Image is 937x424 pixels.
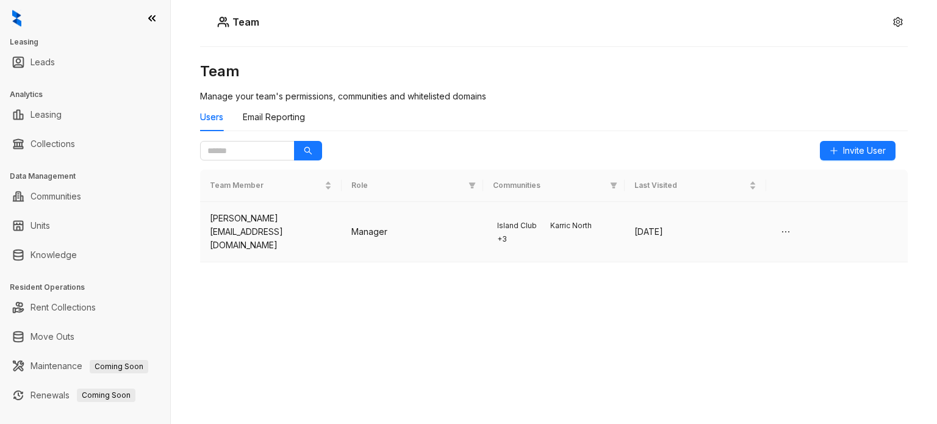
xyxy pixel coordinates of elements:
[2,325,168,349] li: Move Outs
[342,202,483,262] td: Manager
[2,354,168,378] li: Maintenance
[229,15,259,29] h5: Team
[200,170,342,202] th: Team Member
[210,225,332,252] div: [EMAIL_ADDRESS][DOMAIN_NAME]
[843,144,886,157] span: Invite User
[608,178,620,194] span: filter
[893,17,903,27] span: setting
[10,89,170,100] h3: Analytics
[200,62,908,81] h3: Team
[830,146,838,155] span: plus
[31,132,75,156] a: Collections
[10,37,170,48] h3: Leasing
[546,220,596,232] span: Karric North
[2,102,168,127] li: Leasing
[31,383,135,408] a: RenewalsComing Soon
[31,295,96,320] a: Rent Collections
[2,184,168,209] li: Communities
[31,243,77,267] a: Knowledge
[493,220,541,232] span: Island Club
[2,243,168,267] li: Knowledge
[634,225,756,239] div: [DATE]
[200,110,223,124] div: Users
[31,184,81,209] a: Communities
[610,182,617,189] span: filter
[304,146,312,155] span: search
[466,178,478,194] span: filter
[31,50,55,74] a: Leads
[342,170,483,202] th: Role
[217,16,229,28] img: Users
[2,295,168,320] li: Rent Collections
[10,171,170,182] h3: Data Management
[31,214,50,238] a: Units
[90,360,148,373] span: Coming Soon
[31,325,74,349] a: Move Outs
[2,214,168,238] li: Units
[10,282,170,293] h3: Resident Operations
[2,383,168,408] li: Renewals
[77,389,135,402] span: Coming Soon
[468,182,476,189] span: filter
[351,180,464,192] span: Role
[820,141,896,160] button: Invite User
[12,10,21,27] img: logo
[2,50,168,74] li: Leads
[634,180,747,192] span: Last Visited
[210,212,332,225] div: [PERSON_NAME]
[625,170,766,202] th: Last Visited
[2,132,168,156] li: Collections
[493,233,511,245] span: + 3
[200,91,486,101] span: Manage your team's permissions, communities and whitelisted domains
[31,102,62,127] a: Leasing
[493,180,605,192] span: Communities
[210,180,322,192] span: Team Member
[781,227,791,237] span: ellipsis
[243,110,305,124] div: Email Reporting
